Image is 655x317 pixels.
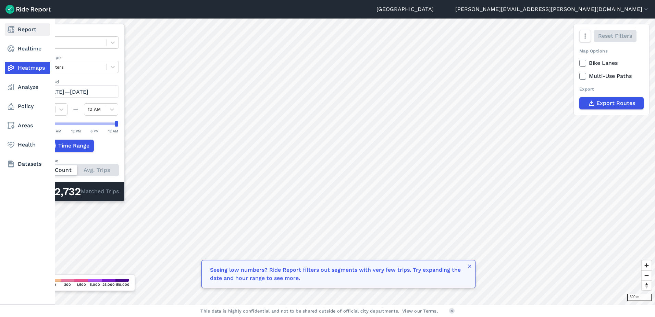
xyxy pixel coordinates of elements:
[53,128,61,134] div: 6 AM
[22,19,655,305] canvas: Map
[598,32,632,40] span: Reset Filters
[5,100,50,113] a: Policy
[579,97,644,109] button: Export Routes
[579,72,644,80] label: Multi-Use Paths
[28,182,124,201] div: Matched Trips
[579,59,644,67] label: Bike Lanes
[108,128,118,134] div: 12 AM
[5,119,50,132] a: Areas
[5,81,50,93] a: Analyze
[455,5,650,13] button: [PERSON_NAME][EMAIL_ADDRESS][PERSON_NAME][DOMAIN_NAME]
[642,280,652,290] button: Reset bearing to north
[376,5,434,13] a: [GEOGRAPHIC_DATA]
[594,30,637,42] button: Reset Filters
[46,89,88,95] span: [DATE]—[DATE]
[5,139,50,151] a: Health
[5,43,50,55] a: Realtime
[5,23,50,36] a: Report
[579,86,644,92] div: Export
[579,48,644,54] div: Map Options
[33,30,119,36] label: Data Type
[642,260,652,270] button: Zoom in
[33,140,94,152] button: Add Time Range
[67,105,84,114] div: —
[642,270,652,280] button: Zoom out
[90,128,99,134] div: 6 PM
[627,294,652,301] div: 300 m
[33,54,119,61] label: Vehicle Type
[402,308,438,314] a: View our Terms.
[5,5,51,14] img: Ride Report
[33,85,119,98] button: [DATE]—[DATE]
[33,157,119,164] div: Count Type
[596,99,635,107] span: Export Routes
[46,142,89,150] span: Add Time Range
[5,158,50,170] a: Datasets
[71,128,81,134] div: 12 PM
[33,187,81,196] div: 5,522,732
[33,79,119,85] label: Data Period
[5,62,50,74] a: Heatmaps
